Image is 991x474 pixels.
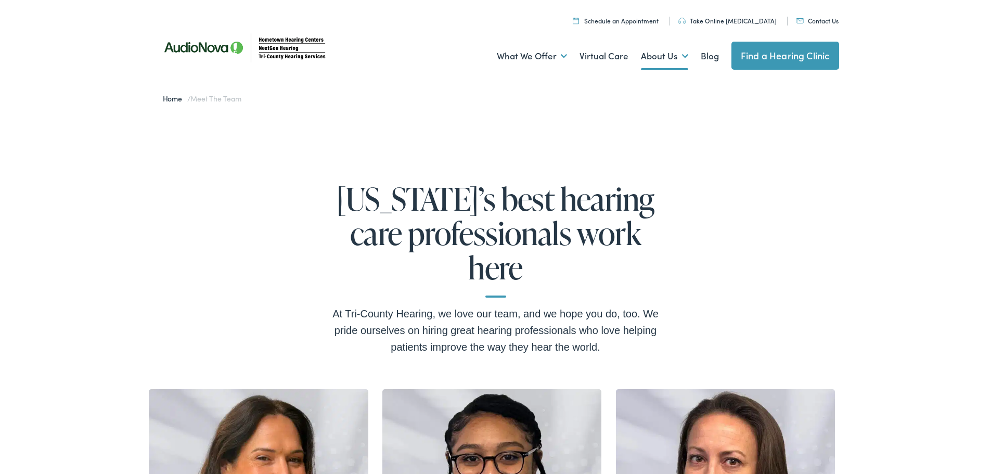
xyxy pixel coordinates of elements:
a: Take Online [MEDICAL_DATA] [678,16,777,25]
a: Find a Hearing Clinic [731,42,839,70]
img: utility icon [796,18,804,23]
div: At Tri-County Hearing, we love our team, and we hope you do, too. We pride ourselves on hiring gr... [329,305,662,355]
a: Virtual Care [580,37,628,75]
img: utility icon [573,17,579,24]
a: What We Offer [497,37,567,75]
a: Home [163,93,187,104]
img: utility icon [678,18,686,24]
span: Meet the Team [190,93,241,104]
span: / [163,93,241,104]
a: About Us [641,37,688,75]
a: Blog [701,37,719,75]
h1: [US_STATE]’s best hearing care professionals work here [329,182,662,298]
a: Schedule an Appointment [573,16,659,25]
a: Contact Us [796,16,839,25]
